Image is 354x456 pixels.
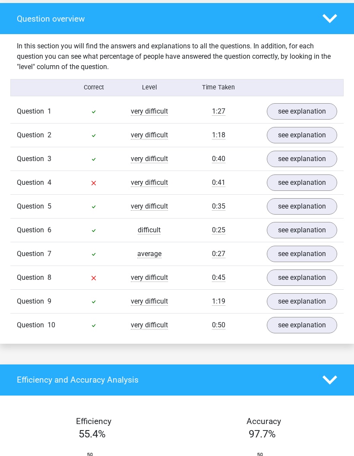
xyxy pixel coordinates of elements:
span: 0:25 [212,226,225,234]
span: 2 [47,131,51,139]
span: very difficult [131,297,168,306]
span: 1:27 [212,107,225,116]
span: 55.4% [79,428,106,440]
div: Correct [66,83,121,92]
a: see explanation [267,293,337,310]
span: very difficult [131,273,168,282]
span: Question [17,272,47,283]
span: Question [17,296,47,307]
span: Question [17,154,47,164]
div: In this section you will find the answers and explanations to all the questions. In addition, for... [10,41,344,72]
span: 4 [47,178,51,187]
span: Question [17,130,47,140]
span: very difficult [131,178,168,187]
a: see explanation [267,127,337,143]
a: see explanation [267,246,337,262]
span: 0:45 [212,273,225,282]
span: very difficult [131,107,168,116]
span: difficult [138,226,161,234]
span: 0:27 [212,250,225,258]
span: very difficult [131,202,168,211]
span: 5 [47,202,51,210]
div: Level [122,83,177,92]
span: very difficult [131,131,168,139]
span: 0:35 [212,202,225,211]
span: very difficult [131,321,168,329]
a: see explanation [267,317,337,333]
span: average [137,250,161,258]
span: 0:50 [212,321,225,329]
span: 1 [47,107,51,115]
span: 97.7% [249,428,276,440]
span: 6 [47,226,51,234]
span: 0:41 [212,178,225,187]
span: Question [17,201,47,212]
h4: Accuracy [187,416,341,426]
h4: Efficiency [17,416,171,426]
span: 9 [47,297,51,305]
a: see explanation [267,198,337,215]
span: 1:18 [212,131,225,139]
span: Question [17,249,47,259]
span: 1:19 [212,297,225,306]
span: Question [17,225,47,235]
h4: Question overview [17,14,310,24]
span: Question [17,106,47,117]
span: 0:40 [212,155,225,163]
div: Time Taken [177,83,260,92]
a: see explanation [267,269,337,286]
a: see explanation [267,222,337,238]
span: 8 [47,273,51,282]
a: see explanation [267,174,337,191]
span: Question [17,320,47,330]
span: Question [17,177,47,188]
span: 3 [47,155,51,163]
a: see explanation [267,103,337,120]
span: very difficult [131,155,168,163]
h4: Efficiency and Accuracy Analysis [17,375,310,385]
span: 10 [47,321,55,329]
span: 7 [47,250,51,258]
a: see explanation [267,151,337,167]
